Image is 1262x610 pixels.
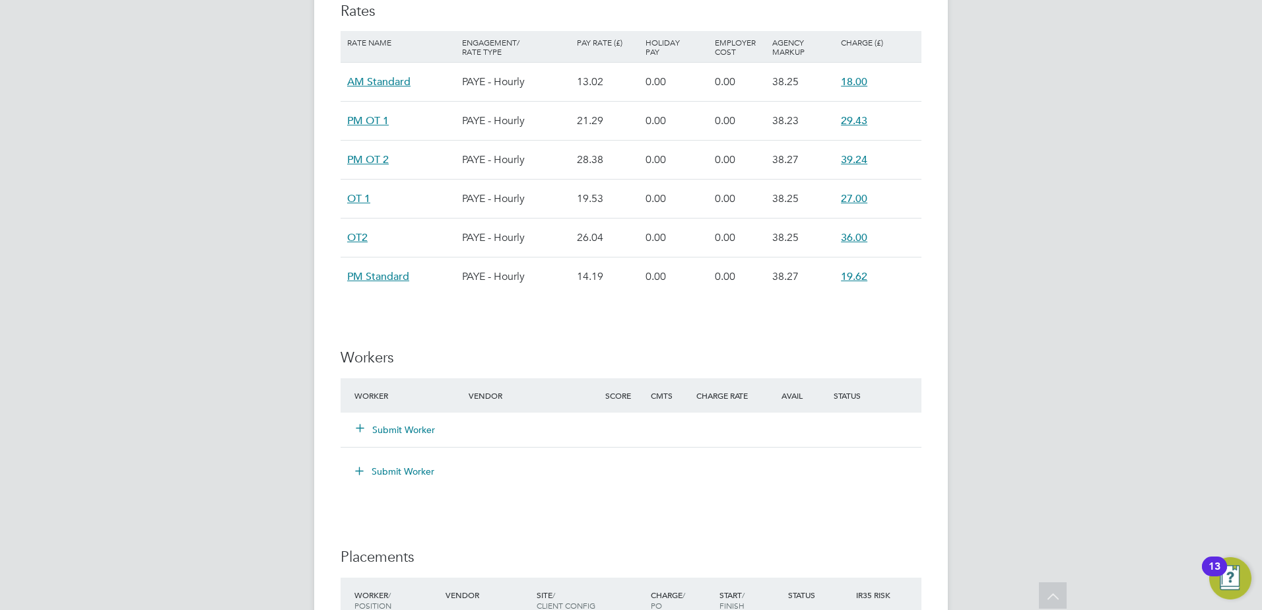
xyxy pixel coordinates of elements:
span: 18.00 [841,75,867,88]
span: 0.00 [715,153,735,166]
span: 0.00 [646,114,666,127]
span: 0.00 [715,75,735,88]
div: 19.53 [574,180,642,218]
span: 0.00 [715,192,735,205]
button: Submit Worker [346,461,445,482]
span: 38.27 [772,153,799,166]
span: 0.00 [646,192,666,205]
div: 13 [1209,566,1220,584]
span: 38.23 [772,114,799,127]
div: 13.02 [574,63,642,101]
div: Charge (£) [838,31,918,53]
span: 19.62 [841,270,867,283]
div: Vendor [442,583,533,607]
span: PM OT 2 [347,153,389,166]
div: Status [785,583,853,607]
span: 27.00 [841,192,867,205]
div: PAYE - Hourly [459,180,574,218]
span: OT 1 [347,192,370,205]
div: Avail [762,384,830,407]
h3: Placements [341,548,921,567]
span: 36.00 [841,231,867,244]
span: OT2 [347,231,368,244]
span: AM Standard [347,75,411,88]
div: Agency Markup [769,31,838,63]
span: 0.00 [646,75,666,88]
span: 29.43 [841,114,867,127]
span: 38.27 [772,270,799,283]
div: PAYE - Hourly [459,257,574,296]
div: Engagement/ Rate Type [459,31,574,63]
div: Charge Rate [693,384,762,407]
button: Submit Worker [356,423,436,436]
span: 39.24 [841,153,867,166]
div: Employer Cost [712,31,769,63]
span: 38.25 [772,192,799,205]
div: Status [830,384,921,407]
span: 0.00 [715,270,735,283]
button: Open Resource Center, 13 new notifications [1209,557,1251,599]
div: IR35 Risk [853,583,898,607]
div: 14.19 [574,257,642,296]
span: 0.00 [646,231,666,244]
div: Cmts [648,384,693,407]
h3: Rates [341,2,921,21]
div: 26.04 [574,219,642,257]
div: PAYE - Hourly [459,219,574,257]
div: PAYE - Hourly [459,141,574,179]
div: Score [602,384,648,407]
h3: Workers [341,349,921,368]
div: 28.38 [574,141,642,179]
div: Holiday Pay [642,31,711,63]
span: 0.00 [715,231,735,244]
div: Vendor [465,384,602,407]
div: Pay Rate (£) [574,31,642,53]
span: PM OT 1 [347,114,389,127]
span: 0.00 [715,114,735,127]
span: 0.00 [646,153,666,166]
div: PAYE - Hourly [459,63,574,101]
div: PAYE - Hourly [459,102,574,140]
div: Worker [351,384,465,407]
span: 38.25 [772,75,799,88]
span: PM Standard [347,270,409,283]
div: Rate Name [344,31,459,53]
span: 38.25 [772,231,799,244]
span: 0.00 [646,270,666,283]
div: 21.29 [574,102,642,140]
